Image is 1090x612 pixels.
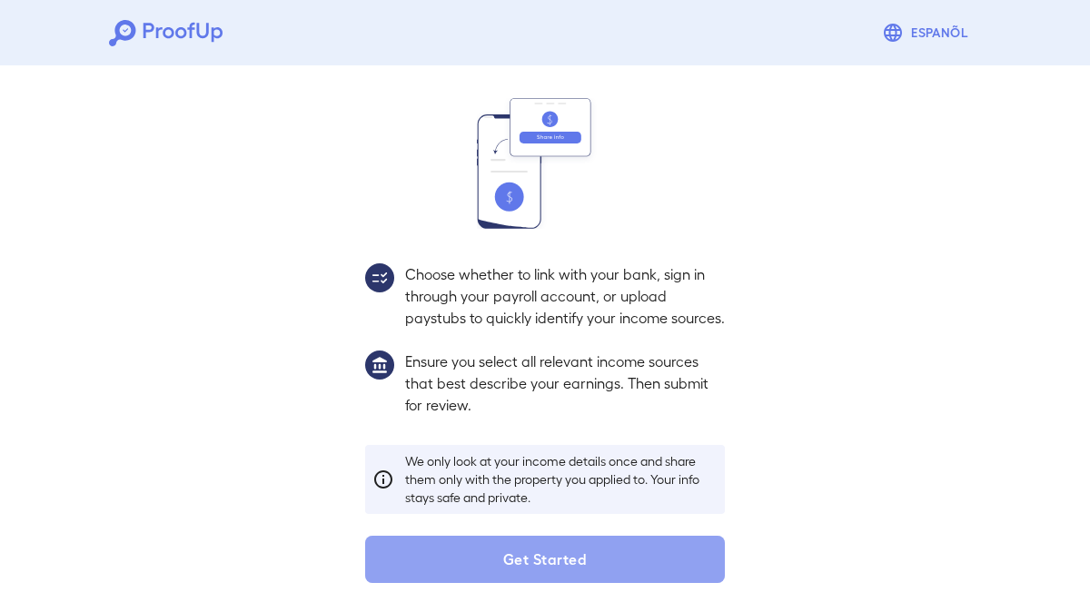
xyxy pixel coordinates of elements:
[365,536,725,583] button: Get Started
[405,452,718,507] p: We only look at your income details once and share them only with the property you applied to. Yo...
[477,98,613,229] img: transfer_money.svg
[875,15,981,51] button: Espanõl
[365,263,394,292] img: group2.svg
[405,350,725,416] p: Ensure you select all relevant income sources that best describe your earnings. Then submit for r...
[365,350,394,380] img: group1.svg
[405,263,725,329] p: Choose whether to link with your bank, sign in through your payroll account, or upload paystubs t...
